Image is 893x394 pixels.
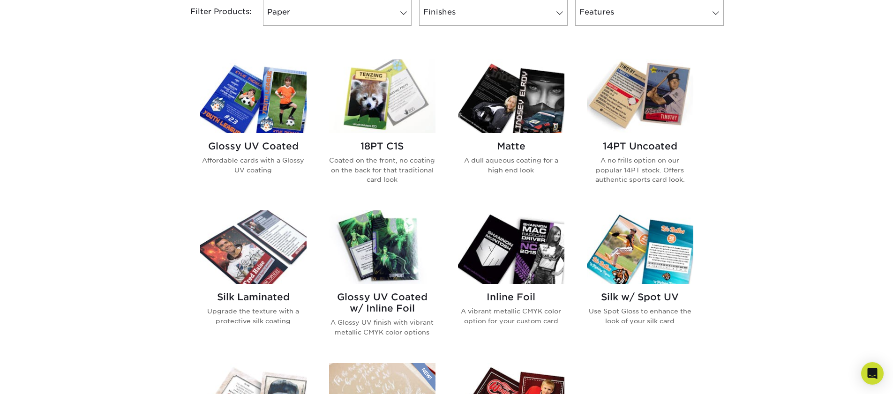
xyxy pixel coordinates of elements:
[861,362,884,385] div: Open Intercom Messenger
[458,59,564,199] a: Matte Trading Cards Matte A dull aqueous coating for a high end look
[329,210,435,352] a: Glossy UV Coated w/ Inline Foil Trading Cards Glossy UV Coated w/ Inline Foil A Glossy UV finish ...
[412,363,435,391] img: New Product
[329,210,435,284] img: Glossy UV Coated w/ Inline Foil Trading Cards
[329,291,435,314] h2: Glossy UV Coated w/ Inline Foil
[458,210,564,352] a: Inline Foil Trading Cards Inline Foil A vibrant metallic CMYK color option for your custom card
[329,318,435,337] p: A Glossy UV finish with vibrant metallic CMYK color options
[458,291,564,303] h2: Inline Foil
[458,306,564,326] p: A vibrant metallic CMYK color option for your custom card
[587,210,693,352] a: Silk w/ Spot UV Trading Cards Silk w/ Spot UV Use Spot Gloss to enhance the look of your silk card
[458,210,564,284] img: Inline Foil Trading Cards
[458,59,564,133] img: Matte Trading Cards
[458,156,564,175] p: A dull aqueous coating for a high end look
[587,291,693,303] h2: Silk w/ Spot UV
[200,156,307,175] p: Affordable cards with a Glossy UV coating
[200,59,307,133] img: Glossy UV Coated Trading Cards
[587,141,693,152] h2: 14PT Uncoated
[200,210,307,284] img: Silk Laminated Trading Cards
[587,210,693,284] img: Silk w/ Spot UV Trading Cards
[329,59,435,199] a: 18PT C1S Trading Cards 18PT C1S Coated on the front, no coating on the back for that traditional ...
[587,156,693,184] p: A no frills option on our popular 14PT stock. Offers authentic sports card look.
[587,306,693,326] p: Use Spot Gloss to enhance the look of your silk card
[2,365,80,391] iframe: Google Customer Reviews
[329,59,435,133] img: 18PT C1S Trading Cards
[200,141,307,152] h2: Glossy UV Coated
[329,141,435,152] h2: 18PT C1S
[329,156,435,184] p: Coated on the front, no coating on the back for that traditional card look
[587,59,693,199] a: 14PT Uncoated Trading Cards 14PT Uncoated A no frills option on our popular 14PT stock. Offers au...
[587,59,693,133] img: 14PT Uncoated Trading Cards
[458,141,564,152] h2: Matte
[200,59,307,199] a: Glossy UV Coated Trading Cards Glossy UV Coated Affordable cards with a Glossy UV coating
[200,306,307,326] p: Upgrade the texture with a protective silk coating
[200,210,307,352] a: Silk Laminated Trading Cards Silk Laminated Upgrade the texture with a protective silk coating
[200,291,307,303] h2: Silk Laminated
